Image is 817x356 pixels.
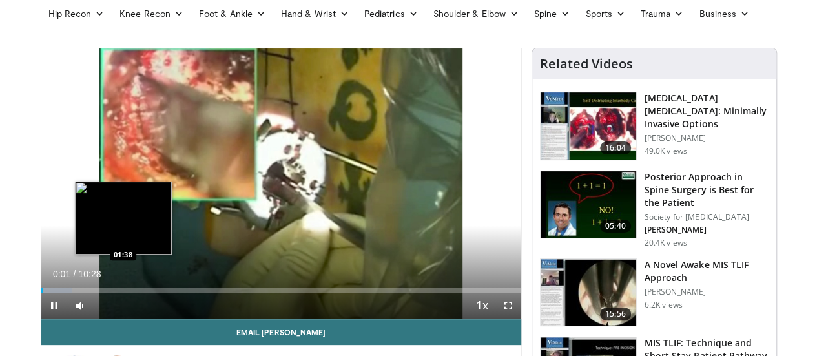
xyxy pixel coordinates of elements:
[645,92,769,131] h3: [MEDICAL_DATA] [MEDICAL_DATA]: Minimally Invasive Options
[540,171,769,248] a: 05:40 Posterior Approach in Spine Surgery is Best for the Patient Society for [MEDICAL_DATA] [PER...
[691,1,757,26] a: Business
[273,1,357,26] a: Hand & Wrist
[600,220,631,233] span: 05:40
[78,269,101,279] span: 10:28
[41,319,521,345] a: Email [PERSON_NAME]
[41,288,521,293] div: Progress Bar
[426,1,526,26] a: Shoulder & Elbow
[577,1,633,26] a: Sports
[633,1,692,26] a: Trauma
[470,293,495,319] button: Playback Rate
[191,1,273,26] a: Foot & Ankle
[541,259,636,326] img: 8489bd19-a84b-4434-a86a-7de0a56b3dc4.150x105_q85_crop-smart_upscale.jpg
[495,293,521,319] button: Fullscreen
[526,1,577,26] a: Spine
[645,238,687,248] p: 20.4K views
[53,269,70,279] span: 0:01
[540,56,633,72] h4: Related Videos
[645,287,769,297] p: [PERSON_NAME]
[540,92,769,160] a: 16:04 [MEDICAL_DATA] [MEDICAL_DATA]: Minimally Invasive Options [PERSON_NAME] 49.0K views
[645,258,769,284] h3: A Novel Awake MIS TLIF Approach
[645,300,683,310] p: 6.2K views
[41,1,112,26] a: Hip Recon
[41,293,67,319] button: Pause
[357,1,426,26] a: Pediatrics
[541,92,636,160] img: 9f1438f7-b5aa-4a55-ab7b-c34f90e48e66.150x105_q85_crop-smart_upscale.jpg
[67,293,93,319] button: Mute
[645,225,769,235] p: [PERSON_NAME]
[540,258,769,327] a: 15:56 A Novel Awake MIS TLIF Approach [PERSON_NAME] 6.2K views
[645,171,769,209] h3: Posterior Approach in Spine Surgery is Best for the Patient
[74,269,76,279] span: /
[600,141,631,154] span: 16:04
[541,171,636,238] img: 3b6f0384-b2b2-4baa-b997-2e524ebddc4b.150x105_q85_crop-smart_upscale.jpg
[75,182,172,255] img: image.jpeg
[645,212,769,222] p: Society for [MEDICAL_DATA]
[112,1,191,26] a: Knee Recon
[645,133,769,143] p: [PERSON_NAME]
[600,308,631,320] span: 15:56
[645,146,687,156] p: 49.0K views
[41,48,521,319] video-js: Video Player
